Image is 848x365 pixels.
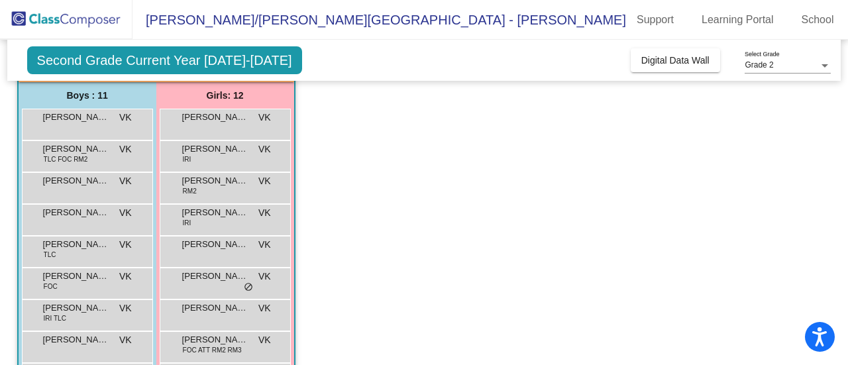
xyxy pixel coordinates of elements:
[119,238,132,252] span: VK
[691,9,784,30] a: Learning Portal
[258,206,271,220] span: VK
[119,301,132,315] span: VK
[27,46,302,74] span: Second Grade Current Year [DATE]-[DATE]
[44,313,66,323] span: IRI TLC
[43,142,109,156] span: [PERSON_NAME]
[182,111,248,124] span: [PERSON_NAME]
[626,9,684,30] a: Support
[258,333,271,347] span: VK
[258,174,271,188] span: VK
[791,9,845,30] a: School
[183,345,242,355] span: FOC ATT RM2 RM3
[182,301,248,315] span: [PERSON_NAME]
[183,186,197,196] span: RM2
[244,282,253,293] span: do_not_disturb_alt
[119,333,132,347] span: VK
[641,55,710,66] span: Digital Data Wall
[182,142,248,156] span: [PERSON_NAME]
[43,238,109,251] span: [PERSON_NAME]
[182,206,248,219] span: [PERSON_NAME]
[156,82,294,109] div: Girls: 12
[182,238,248,251] span: [PERSON_NAME]
[258,111,271,125] span: VK
[44,154,88,164] span: TLC FOC RM2
[44,250,56,260] span: TLC
[43,333,109,346] span: [PERSON_NAME] [PERSON_NAME]
[183,218,191,228] span: IRI
[119,111,132,125] span: VK
[631,48,720,72] button: Digital Data Wall
[44,282,58,291] span: FOC
[182,270,248,283] span: [PERSON_NAME]
[183,154,191,164] span: IRI
[43,206,109,219] span: [PERSON_NAME]
[43,111,109,124] span: [PERSON_NAME]
[119,142,132,156] span: VK
[119,206,132,220] span: VK
[43,301,109,315] span: [PERSON_NAME]
[745,60,773,70] span: Grade 2
[258,142,271,156] span: VK
[182,174,248,187] span: [PERSON_NAME]
[119,270,132,284] span: VK
[119,174,132,188] span: VK
[182,333,248,346] span: [PERSON_NAME]
[258,238,271,252] span: VK
[258,301,271,315] span: VK
[258,270,271,284] span: VK
[43,270,109,283] span: [PERSON_NAME]
[19,82,156,109] div: Boys : 11
[43,174,109,187] span: [PERSON_NAME] [PERSON_NAME]
[132,9,626,30] span: [PERSON_NAME]/[PERSON_NAME][GEOGRAPHIC_DATA] - [PERSON_NAME]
